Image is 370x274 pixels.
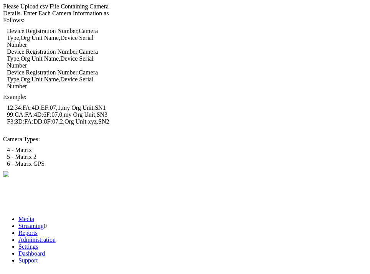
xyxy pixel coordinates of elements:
[18,236,56,243] a: Administration
[3,3,118,169] div: Please Upload csv File Containing Camera Details. Enter Each Camera Information as Follows: Examp...
[5,26,116,92] div: Device Registration Number,Camera Type,Org Unit Name,Device Serial Number Device Registration Num...
[18,229,38,236] a: Reports
[3,171,9,177] img: arrow-3.png
[18,216,34,222] a: Media
[18,223,44,229] a: Streaming
[18,243,38,250] a: Settings
[18,250,45,257] a: Dashboard
[5,102,116,127] div: 12:34:FA:4D:EF:07,1,my Org Unit,SN1 99:CA:FA:4D:6F:07,0,my Org Unit,SN3 F3:3D:FA:DD:8F:07,2,Org U...
[5,145,116,169] div: 4 - Matrix 5 - Matrix 2 6 - Matrix GPS
[18,257,38,264] a: Support
[44,223,47,229] span: 0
